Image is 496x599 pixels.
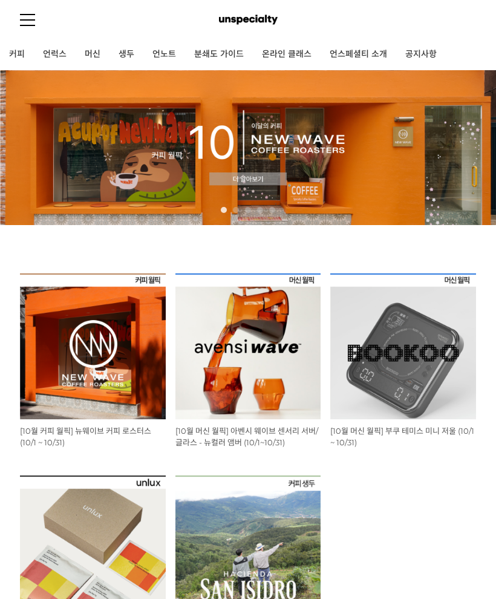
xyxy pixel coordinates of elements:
a: 머신 [76,39,109,70]
a: 분쇄도 가이드 [185,39,253,70]
a: 언노트 [143,39,185,70]
a: 공지사항 [396,39,446,70]
a: [10월 머신 월픽] 부쿠 테미스 미니 저울 (10/1 ~ 10/31) [330,426,474,447]
a: 2 [233,207,239,213]
a: 5 [269,207,275,213]
a: 3 [245,207,251,213]
a: 생두 [109,39,143,70]
img: [10월 커피 월픽] 뉴웨이브 커피 로스터스 (10/1 ~ 10/31) [20,273,166,419]
a: 언스페셜티 소개 [321,39,396,70]
a: [10월 커피 월픽] 뉴웨이브 커피 로스터스 (10/1 ~ 10/31) [20,426,151,447]
a: 1 [221,207,227,213]
a: 언럭스 [34,39,76,70]
img: [10월 머신 월픽] 부쿠 테미스 미니 저울 (10/1 ~ 10/31) [330,273,476,419]
a: 4 [257,207,263,213]
img: 언스페셜티 몰 [219,11,278,29]
a: 온라인 클래스 [253,39,321,70]
img: [10월 머신 월픽] 아벤시 웨이브 센서리 서버/글라스 - 뉴컬러 앰버 (10/1~10/31) [175,273,321,419]
a: [10월 머신 월픽] 아벤시 웨이브 센서리 서버/글라스 - 뉴컬러 앰버 (10/1~10/31) [175,426,318,447]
